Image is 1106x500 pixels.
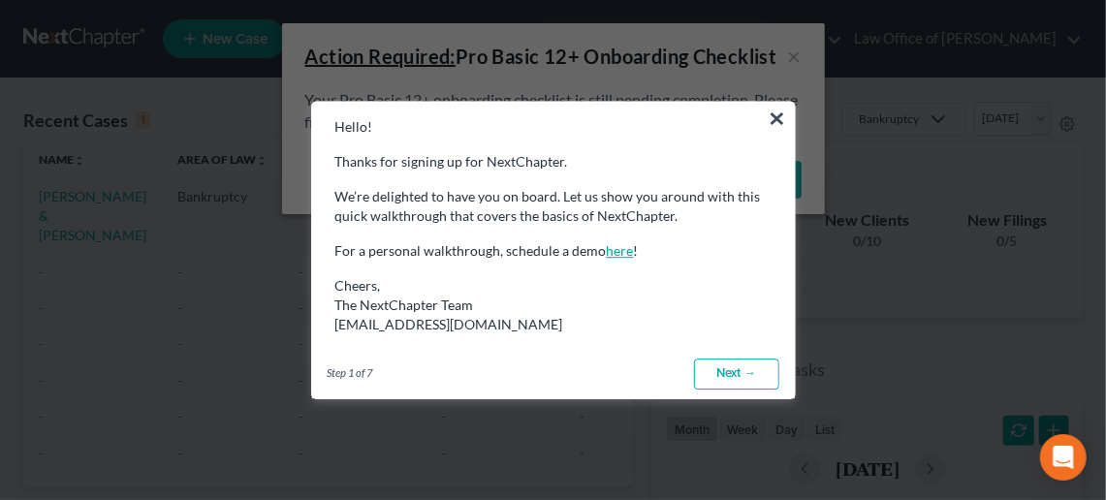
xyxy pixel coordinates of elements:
[335,296,772,315] div: The NextChapter Team
[607,242,634,259] a: here
[335,315,772,334] div: [EMAIL_ADDRESS][DOMAIN_NAME]
[335,187,772,226] p: We’re delighted to have you on board. Let us show you around with this quick walkthrough that cov...
[769,103,787,134] button: ×
[694,359,779,390] a: Next →
[335,276,772,334] div: Cheers,
[328,365,373,381] span: Step 1 of 7
[1040,434,1087,481] div: Open Intercom Messenger
[335,152,772,172] p: Thanks for signing up for NextChapter.
[335,117,772,137] p: Hello!
[335,241,772,261] p: For a personal walkthrough, schedule a demo !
